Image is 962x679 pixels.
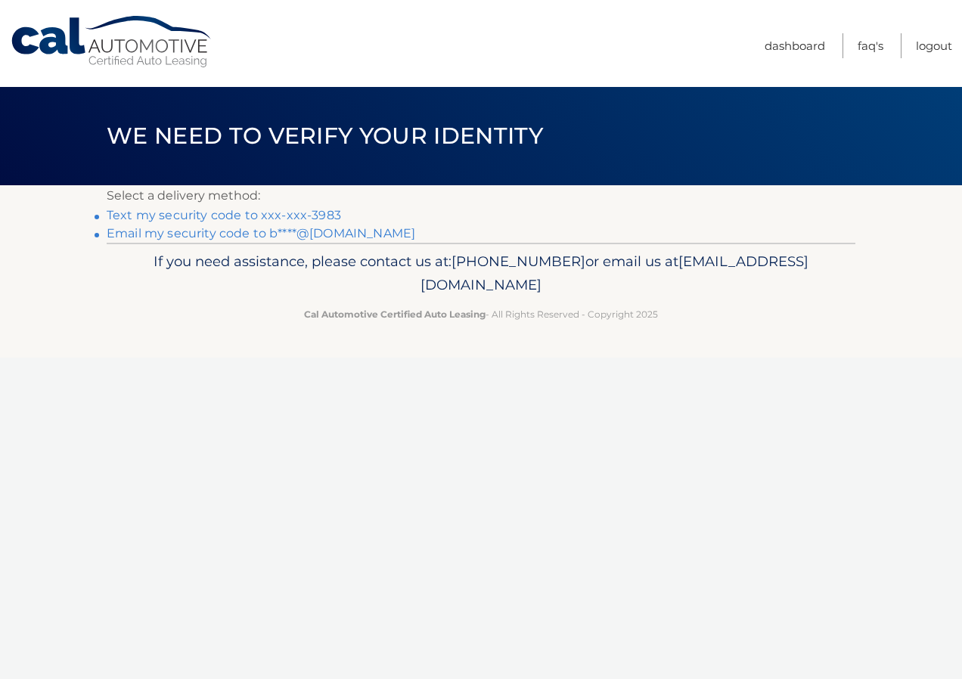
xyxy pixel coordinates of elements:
a: Cal Automotive [10,15,214,69]
p: If you need assistance, please contact us at: or email us at [116,250,846,298]
p: Select a delivery method: [107,185,855,206]
strong: Cal Automotive Certified Auto Leasing [304,308,486,320]
p: - All Rights Reserved - Copyright 2025 [116,306,846,322]
a: Logout [916,33,952,58]
span: [PHONE_NUMBER] [452,253,585,270]
a: FAQ's [858,33,883,58]
a: Text my security code to xxx-xxx-3983 [107,208,341,222]
a: Dashboard [765,33,825,58]
a: Email my security code to b****@[DOMAIN_NAME] [107,226,415,240]
span: We need to verify your identity [107,122,543,150]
